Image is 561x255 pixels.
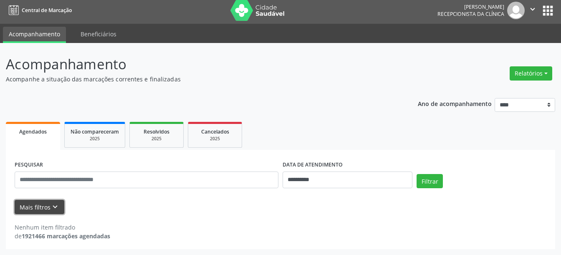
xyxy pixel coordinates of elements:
div: Nenhum item filtrado [15,223,110,232]
button: Relatórios [510,66,552,81]
span: Central de Marcação [22,7,72,14]
button: apps [541,3,555,18]
i:  [528,5,537,14]
span: Não compareceram [71,128,119,135]
i: keyboard_arrow_down [51,202,60,212]
strong: 1921466 marcações agendadas [22,232,110,240]
p: Ano de acompanhamento [418,98,492,109]
div: 2025 [194,136,236,142]
div: 2025 [136,136,177,142]
a: Central de Marcação [6,3,72,17]
p: Acompanhamento [6,54,390,75]
span: Cancelados [201,128,229,135]
button: Mais filtroskeyboard_arrow_down [15,200,64,215]
a: Acompanhamento [3,27,66,43]
span: Agendados [19,128,47,135]
div: [PERSON_NAME] [437,3,504,10]
span: Resolvidos [144,128,169,135]
div: 2025 [71,136,119,142]
button: Filtrar [417,174,443,188]
label: PESQUISAR [15,159,43,172]
p: Acompanhe a situação das marcações correntes e finalizadas [6,75,390,83]
img: img [507,2,525,19]
a: Beneficiários [75,27,122,41]
button:  [525,2,541,19]
span: Recepcionista da clínica [437,10,504,18]
div: de [15,232,110,240]
label: DATA DE ATENDIMENTO [283,159,343,172]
